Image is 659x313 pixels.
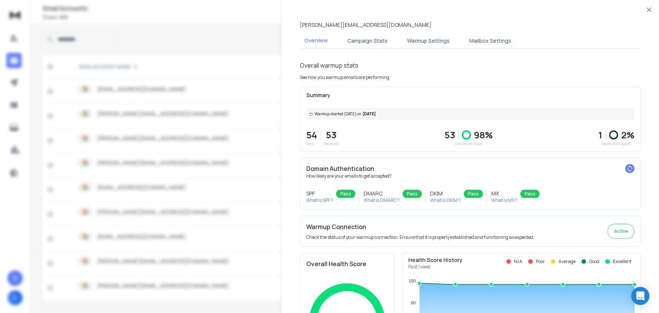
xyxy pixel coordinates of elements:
h2: Overall Health Score [306,259,388,268]
button: Warmup Settings [403,33,454,49]
p: What is SPF ? [306,197,333,203]
h3: DMARC [364,190,400,197]
p: Saved from Spam [599,141,634,147]
p: Sent [306,141,317,147]
h1: Overall warmup stats [300,61,358,70]
div: Pass [520,190,540,198]
button: Campaign Stats [343,33,392,49]
strong: 1 [599,129,602,141]
h2: Warmup Connection [306,222,534,231]
p: What is MX ? [491,197,517,203]
p: How likely are your emails to get accepted? [306,173,634,179]
p: [PERSON_NAME][EMAIL_ADDRESS][DOMAIN_NAME] [300,21,432,29]
div: Open Intercom Messenger [631,287,650,305]
p: Check the status of your warmup connection. Ensure that it is properly established and functionin... [306,234,534,240]
div: [DATE] [306,108,634,120]
tspan: 80 [411,301,415,305]
p: Excellent [613,259,631,265]
p: Poor [536,259,545,265]
p: Good [589,259,599,265]
span: Warmup started [DATE] on [315,111,361,117]
p: 54 [306,129,317,141]
button: Mailbox Settings [465,33,516,49]
p: 53 [444,129,455,141]
p: See how you warmup emails are performing [300,74,389,81]
p: Past 1 week [408,264,463,270]
p: Health Score History [408,256,463,264]
div: Pass [336,190,355,198]
p: Average [559,259,576,265]
p: 98 % [474,129,493,141]
tspan: 100 [409,279,415,284]
p: Summary [306,91,634,99]
p: 53 [324,129,339,141]
div: Pass [403,190,422,198]
p: What is DMARC ? [364,197,400,203]
button: Active [608,224,634,239]
h2: Domain Authentication [306,164,634,173]
button: Overview [300,32,332,50]
p: N/A [514,259,522,265]
h3: DKIM [430,190,461,197]
p: What is DKIM ? [430,197,461,203]
p: 2 % [621,129,634,141]
p: Landed in Inbox [444,141,493,147]
h3: SPF [306,190,333,197]
div: Pass [464,190,483,198]
p: Received [324,141,339,147]
h3: MX [491,190,517,197]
